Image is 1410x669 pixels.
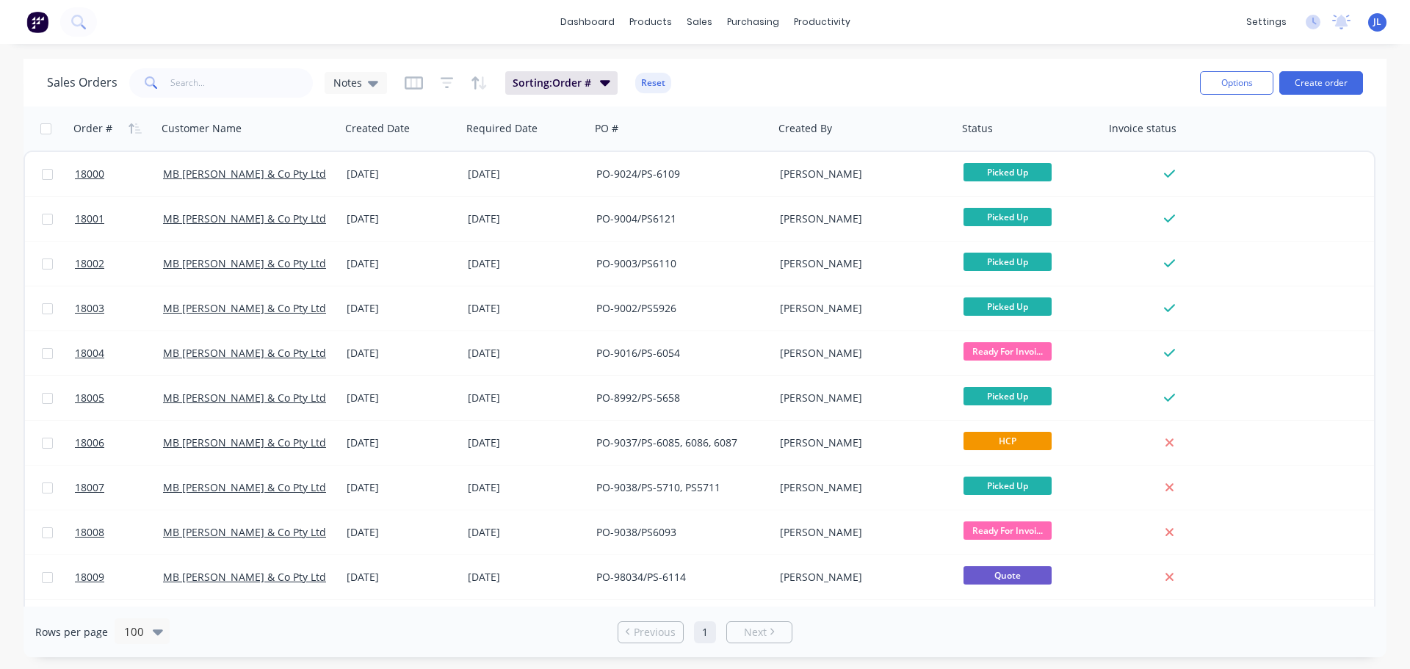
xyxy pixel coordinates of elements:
[347,346,456,361] div: [DATE]
[163,256,326,270] a: MB [PERSON_NAME] & Co Pty Ltd
[618,625,683,640] a: Previous page
[596,391,759,405] div: PO-8992/PS-5658
[596,256,759,271] div: PO-9003/PS6110
[170,68,314,98] input: Search...
[963,387,1052,405] span: Picked Up
[635,73,671,93] button: Reset
[595,121,618,136] div: PO #
[780,435,943,450] div: [PERSON_NAME]
[468,435,585,450] div: [DATE]
[345,121,410,136] div: Created Date
[596,570,759,585] div: PO-98034/PS-6114
[163,480,326,494] a: MB [PERSON_NAME] & Co Pty Ltd
[75,510,163,554] a: 18008
[963,342,1052,361] span: Ready For Invoi...
[75,346,104,361] span: 18004
[963,566,1052,585] span: Quote
[35,625,108,640] span: Rows per page
[26,11,48,33] img: Factory
[596,301,759,316] div: PO-9002/PS5926
[694,621,716,643] a: Page 1 is your current page
[163,346,326,360] a: MB [PERSON_NAME] & Co Pty Ltd
[75,421,163,465] a: 18006
[75,480,104,495] span: 18007
[75,167,104,181] span: 18000
[780,525,943,540] div: [PERSON_NAME]
[962,121,993,136] div: Status
[75,211,104,226] span: 18001
[634,625,676,640] span: Previous
[163,211,326,225] a: MB [PERSON_NAME] & Co Pty Ltd
[780,256,943,271] div: [PERSON_NAME]
[468,301,585,316] div: [DATE]
[720,11,787,33] div: purchasing
[73,121,112,136] div: Order #
[468,167,585,181] div: [DATE]
[1279,71,1363,95] button: Create order
[1109,121,1176,136] div: Invoice status
[75,466,163,510] a: 18007
[163,167,326,181] a: MB [PERSON_NAME] & Co Pty Ltd
[163,301,326,315] a: MB [PERSON_NAME] & Co Pty Ltd
[347,167,456,181] div: [DATE]
[333,75,362,90] span: Notes
[163,391,326,405] a: MB [PERSON_NAME] & Co Pty Ltd
[963,477,1052,495] span: Picked Up
[468,346,585,361] div: [DATE]
[963,432,1052,450] span: HCP
[963,521,1052,540] span: Ready For Invoi...
[596,525,759,540] div: PO-9038/PS6093
[780,167,943,181] div: [PERSON_NAME]
[963,163,1052,181] span: Picked Up
[778,121,832,136] div: Created By
[1373,15,1381,29] span: JL
[347,211,456,226] div: [DATE]
[468,391,585,405] div: [DATE]
[347,525,456,540] div: [DATE]
[75,286,163,330] a: 18003
[468,525,585,540] div: [DATE]
[75,391,104,405] span: 18005
[347,391,456,405] div: [DATE]
[679,11,720,33] div: sales
[963,297,1052,316] span: Picked Up
[612,621,798,643] ul: Pagination
[780,301,943,316] div: [PERSON_NAME]
[505,71,618,95] button: Sorting:Order #
[596,211,759,226] div: PO-9004/PS6121
[75,435,104,450] span: 18006
[347,301,456,316] div: [DATE]
[780,391,943,405] div: [PERSON_NAME]
[75,600,163,644] a: 18010
[75,152,163,196] a: 18000
[596,480,759,495] div: PO-9038/PS-5710, PS5711
[468,570,585,585] div: [DATE]
[963,208,1052,226] span: Picked Up
[75,197,163,241] a: 18001
[75,331,163,375] a: 18004
[596,167,759,181] div: PO-9024/PS-6109
[75,256,104,271] span: 18002
[727,625,792,640] a: Next page
[75,242,163,286] a: 18002
[787,11,858,33] div: productivity
[47,76,117,90] h1: Sales Orders
[75,525,104,540] span: 18008
[347,570,456,585] div: [DATE]
[163,570,326,584] a: MB [PERSON_NAME] & Co Pty Ltd
[468,256,585,271] div: [DATE]
[1200,71,1273,95] button: Options
[466,121,538,136] div: Required Date
[468,211,585,226] div: [DATE]
[75,301,104,316] span: 18003
[75,376,163,420] a: 18005
[780,346,943,361] div: [PERSON_NAME]
[1239,11,1294,33] div: settings
[347,256,456,271] div: [DATE]
[596,435,759,450] div: PO-9037/PS-6085, 6086, 6087
[963,253,1052,271] span: Picked Up
[162,121,242,136] div: Customer Name
[513,76,591,90] span: Sorting: Order #
[596,346,759,361] div: PO-9016/PS-6054
[622,11,679,33] div: products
